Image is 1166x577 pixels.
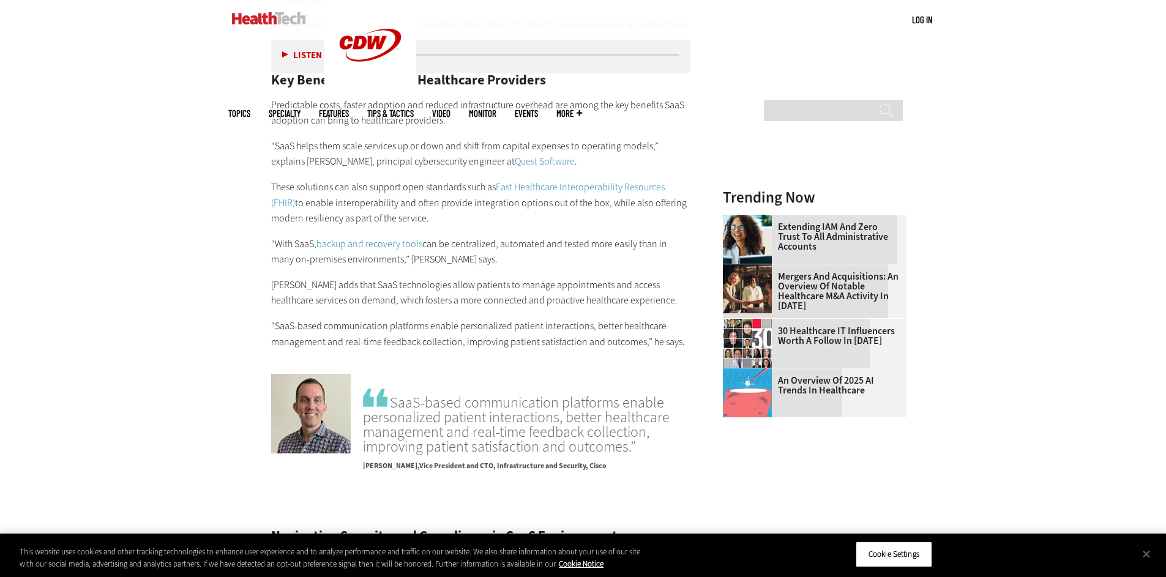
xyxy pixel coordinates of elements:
[271,179,691,226] p: These solutions can also support open standards such as to enable interoperability and often prov...
[1133,540,1160,567] button: Close
[228,109,250,118] span: Topics
[912,14,932,25] a: Log in
[723,368,778,378] a: illustration of computer chip being put inside head with waves
[367,109,414,118] a: Tips & Tactics
[363,461,419,471] span: [PERSON_NAME]
[723,215,778,225] a: Administrative assistant
[515,155,575,168] a: Quest Software
[723,272,899,311] a: Mergers and Acquisitions: An Overview of Notable Healthcare M&A Activity in [DATE]
[363,454,690,472] p: Vice President and CTO, Infrastructure and Security, Cisco
[271,529,691,543] h2: Navigating Security and Compliance in SaaS Environments
[271,138,691,169] p: “SaaS helps them scale services up or down and shift from capital expenses to operating models,” ...
[363,386,690,454] span: SaaS-based communication platforms enable personalized patient interactions, better healthcare ma...
[723,368,772,417] img: illustration of computer chip being put inside head with waves
[324,81,416,94] a: CDW
[469,109,496,118] a: MonITor
[723,264,778,274] a: business leaders shake hands in conference room
[723,376,899,395] a: An Overview of 2025 AI Trends in Healthcare
[271,374,351,453] img: Craig Connors
[556,109,582,118] span: More
[723,264,772,313] img: business leaders shake hands in conference room
[432,109,450,118] a: Video
[271,318,691,349] p: “SaaS-based communication platforms enable personalized patient interactions, better healthcare m...
[515,109,538,118] a: Events
[723,319,778,329] a: collage of influencers
[271,181,665,209] a: Fast Healthcare Interoperability Resources (FHIR)
[20,546,641,570] div: This website uses cookies and other tracking technologies to enhance user experience and to analy...
[723,190,906,205] h3: Trending Now
[723,215,772,264] img: Administrative assistant
[269,109,301,118] span: Specialty
[912,13,932,26] div: User menu
[723,222,899,251] a: Extending IAM and Zero Trust to All Administrative Accounts
[723,319,772,368] img: collage of influencers
[559,559,604,569] a: More information about your privacy
[316,237,422,250] a: backup and recovery tools
[271,236,691,267] p: “With SaaS, can be centralized, automated and tested more easily than in many on-premises environ...
[232,12,306,24] img: Home
[319,109,349,118] a: Features
[856,542,932,567] button: Cookie Settings
[723,326,899,346] a: 30 Healthcare IT Influencers Worth a Follow in [DATE]
[271,277,691,308] p: [PERSON_NAME] adds that SaaS technologies allow patients to manage appointments and access health...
